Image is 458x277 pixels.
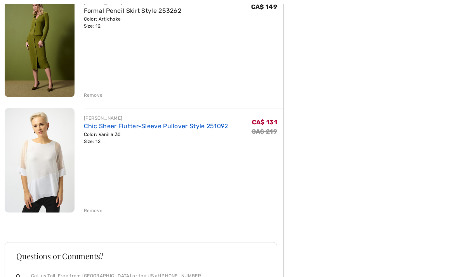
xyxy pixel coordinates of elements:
div: Remove [84,207,103,214]
s: CA$ 219 [252,128,277,136]
div: Remove [84,92,103,99]
span: CA$ 131 [252,119,277,126]
span: CA$ 149 [251,3,277,11]
div: Color: Artichoke Size: 12 [84,16,182,30]
div: [PERSON_NAME] [84,115,228,122]
div: Color: Vanilla 30 Size: 12 [84,131,228,145]
h3: Questions or Comments? [16,253,265,260]
img: Chic Sheer Flutter-Sleeve Pullover Style 251092 [5,108,75,213]
a: Formal Pencil Skirt Style 253262 [84,7,182,15]
a: Chic Sheer Flutter-Sleeve Pullover Style 251092 [84,123,228,130]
